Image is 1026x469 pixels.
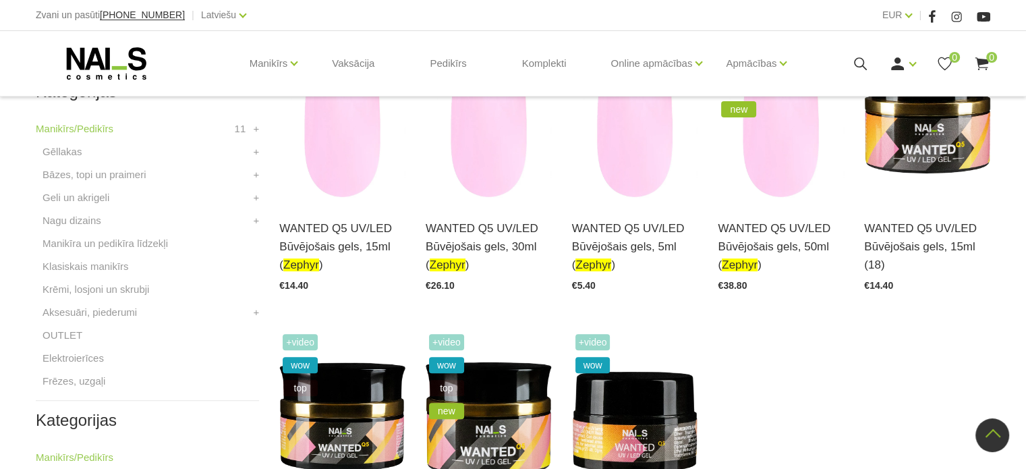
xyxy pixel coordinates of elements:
[718,29,844,202] img: Gels WANTED NAILS cosmetics tehniķu komanda ir radījusi gelu, kas ilgi jau ir katra meistara mekl...
[42,144,82,160] a: Gēllakas
[721,101,756,117] span: new
[36,121,113,137] a: Manikīrs/Pedikīrs
[279,29,405,202] img: Gels WANTED NAILS cosmetics tehniķu komanda ir radījusi gelu, kas ilgi jau ir katra meistara mekl...
[279,280,308,291] span: €14.40
[572,29,698,202] img: Gels WANTED NAILS cosmetics tehniķu komanda ir radījusi gelu, kas ilgi jau ir katra meistara mekl...
[42,350,104,366] a: Elektroierīces
[250,36,288,90] a: Manikīrs
[429,334,464,350] span: +Video
[572,280,596,291] span: €5.40
[430,258,465,271] span: zephyr
[42,373,105,389] a: Frēzes, uzgaļi
[36,449,113,466] a: Manikīrs/Pedikīrs
[864,280,893,291] span: €14.40
[279,219,405,275] a: WANTED Q5 UV/LED Būvējošais gels, 15ml (zephyr)
[254,213,260,229] a: +
[201,7,236,23] a: Latviešu
[575,258,611,271] span: zephyr
[610,36,692,90] a: Online apmācības
[42,281,149,298] a: Krēmi, losjoni un skrubji
[42,327,82,343] a: OUTLET
[864,29,990,202] img: Gels WANTED NAILS cosmetics tehniķu komanda ir radījusi gelu, kas ilgi jau ir katra meistara mekl...
[419,31,477,96] a: Pedikīrs
[42,304,137,321] a: Aksesuāri, piederumi
[42,213,101,229] a: Nagu dizains
[722,258,758,271] span: zephyr
[429,357,464,373] span: wow
[718,219,844,275] a: WANTED Q5 UV/LED Būvējošais gels, 50ml (zephyr)
[949,52,960,63] span: 0
[36,412,259,429] h2: Kategorijas
[429,403,464,419] span: new
[42,167,146,183] a: Bāzes, topi un praimeri
[426,219,552,275] a: WANTED Q5 UV/LED Būvējošais gels, 30ml (zephyr)
[936,55,953,72] a: 0
[882,7,903,23] a: EUR
[973,55,990,72] a: 0
[254,167,260,183] a: +
[572,219,698,275] a: WANTED Q5 UV/LED Būvējošais gels, 5ml (zephyr)
[726,36,776,90] a: Apmācības
[321,31,385,96] a: Vaksācija
[429,380,464,396] span: top
[986,52,997,63] span: 0
[42,190,109,206] a: Geli un akrigeli
[42,236,168,252] a: Manikīra un pedikīra līdzekļi
[254,144,260,160] a: +
[511,31,577,96] a: Komplekti
[426,29,552,202] img: Gels WANTED NAILS cosmetics tehniķu komanda ir radījusi gelu, kas ilgi jau ir katra meistara mekl...
[100,10,185,20] a: [PHONE_NUMBER]
[283,380,318,396] span: top
[36,7,185,24] div: Zvani un pasūti
[283,334,318,350] span: +Video
[254,304,260,321] a: +
[283,258,319,271] span: zephyr
[254,121,260,137] a: +
[283,357,318,373] span: wow
[575,334,610,350] span: +Video
[254,190,260,206] a: +
[864,219,990,275] a: WANTED Q5 UV/LED Būvējošais gels, 15ml (18)
[235,121,246,137] span: 11
[42,258,129,275] a: Klasiskais manikīrs
[100,9,185,20] span: [PHONE_NUMBER]
[192,7,194,24] span: |
[919,7,921,24] span: |
[575,357,610,373] span: wow
[718,280,747,291] span: €38.80
[426,280,455,291] span: €26.10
